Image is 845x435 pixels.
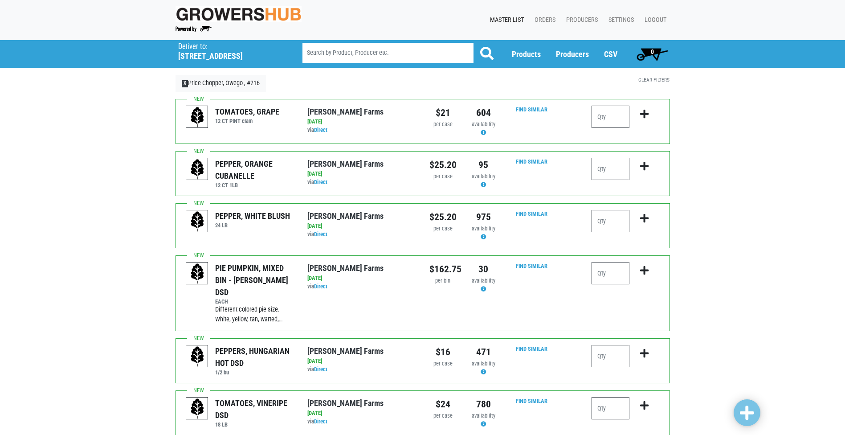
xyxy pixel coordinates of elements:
a: [PERSON_NAME] Farms [307,107,384,116]
div: PIE PUMPKIN, MIXED BIN - [PERSON_NAME] DSD [215,262,294,298]
a: Clear Filters [638,77,669,83]
a: XPrice Chopper, Owego , #216 [176,75,266,92]
h6: 18 LB [215,421,294,428]
h6: 12 CT 1LB [215,182,294,189]
img: placeholder-variety-43d6402dacf2d531de610a020419775a.svg [186,158,208,181]
div: PEPPER, WHITE BLUSH [215,210,290,222]
div: 30 [470,262,497,276]
a: Direct [314,418,327,425]
a: Logout [637,12,670,29]
div: per bin [429,277,457,285]
a: Producers [556,49,589,59]
a: Find Similar [516,398,547,404]
div: [DATE] [307,170,416,178]
span: … [279,316,283,323]
div: [DATE] [307,357,416,365]
a: Direct [314,366,327,373]
div: [DATE] [307,118,416,126]
div: [DATE] [307,222,416,230]
div: TOMATOES, VINERIPE DSD [215,397,294,421]
h6: 1/2 bu [215,369,294,376]
div: PEPPERS, HUNGARIAN HOT DSD [215,345,294,369]
div: 780 [470,397,497,411]
span: availability [472,360,495,367]
a: [PERSON_NAME] Farms [307,346,384,356]
img: placeholder-variety-43d6402dacf2d531de610a020419775a.svg [186,263,208,285]
div: via [307,283,416,291]
span: availability [472,121,495,127]
a: [PERSON_NAME] Farms [307,211,384,221]
a: Orders [527,12,559,29]
a: Direct [314,179,327,185]
input: Qty [592,210,629,232]
a: Settings [601,12,637,29]
a: CSV [604,49,617,59]
div: 604 [470,106,497,120]
div: 471 [470,345,497,359]
a: 0 [633,45,672,63]
div: $162.75 [429,262,457,276]
img: placeholder-variety-43d6402dacf2d531de610a020419775a.svg [186,106,208,128]
span: availability [472,225,495,232]
span: Price Chopper, Owego , #216 (42 W Main St, Owego, NY 13827, USA) [178,40,286,61]
a: [PERSON_NAME] Farms [307,263,384,273]
div: [DATE] [307,274,416,283]
div: per case [429,412,457,420]
div: $25.20 [429,210,457,224]
img: Powered by Big Wheelbarrow [176,26,212,32]
div: $16 [429,345,457,359]
input: Qty [592,345,629,367]
a: Products [512,49,541,59]
a: Find Similar [516,210,547,217]
h6: EACH [215,298,294,305]
a: Find Similar [516,106,547,113]
div: via [307,230,416,239]
div: PEPPER, ORANGE CUBANELLE [215,158,294,182]
div: $21 [429,106,457,120]
div: 975 [470,210,497,224]
input: Search by Product, Producer etc. [302,43,474,63]
a: Direct [314,231,327,238]
span: availability [472,412,495,419]
div: via [307,418,416,426]
span: 0 [651,48,654,55]
a: Producers [559,12,601,29]
input: Qty [592,262,629,284]
div: via [307,178,416,187]
img: placeholder-variety-43d6402dacf2d531de610a020419775a.svg [186,210,208,233]
h6: 24 LB [215,222,290,229]
div: per case [429,360,457,368]
img: placeholder-variety-43d6402dacf2d531de610a020419775a.svg [186,345,208,368]
span: availability [472,173,495,180]
a: Direct [314,283,327,290]
div: Different colored pie size. White, yellow, tan, warted, [215,305,294,324]
img: placeholder-variety-43d6402dacf2d531de610a020419775a.svg [186,398,208,420]
div: TOMATOES, GRAPE [215,106,279,118]
div: [DATE] [307,409,416,418]
a: [PERSON_NAME] Farms [307,159,384,168]
h6: 12 CT PINT clam [215,118,279,124]
a: Find Similar [516,158,547,165]
input: Qty [592,397,629,419]
div: per case [429,225,457,233]
div: $25.20 [429,158,457,172]
a: Master List [483,12,527,29]
input: Qty [592,158,629,180]
span: availability [472,277,495,284]
input: Qty [592,106,629,128]
div: via [307,365,416,374]
div: per case [429,172,457,181]
div: 95 [470,158,497,172]
a: Find Similar [516,345,547,352]
div: via [307,126,416,135]
a: [PERSON_NAME] Farms [307,398,384,408]
div: $24 [429,397,457,411]
a: Find Similar [516,263,547,269]
a: Direct [314,127,327,133]
p: Deliver to: [178,42,280,51]
h5: [STREET_ADDRESS] [178,51,280,61]
span: X [182,80,188,87]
